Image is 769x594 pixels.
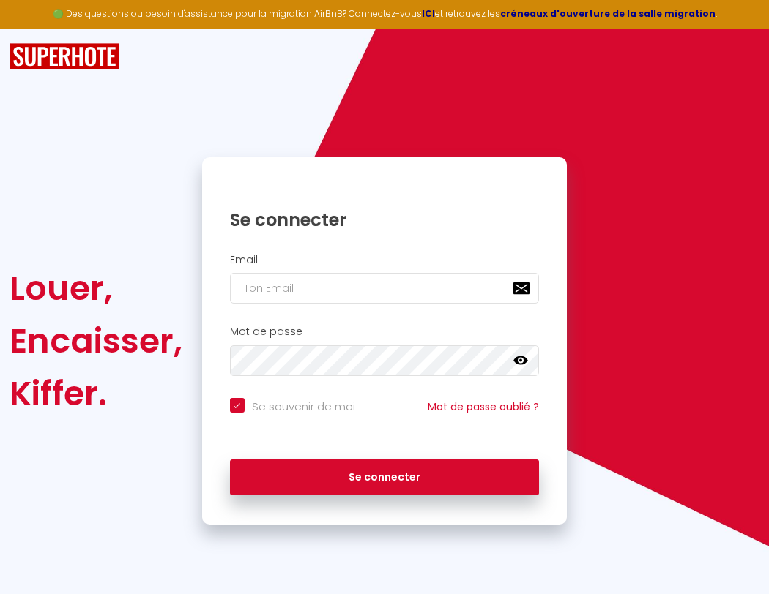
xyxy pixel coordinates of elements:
[230,459,540,496] button: Se connecter
[230,208,540,231] h1: Se connecter
[500,7,716,20] a: créneaux d'ouverture de la salle migration
[422,7,435,20] a: ICI
[428,399,539,414] a: Mot de passe oublié ?
[10,43,119,70] img: SuperHote logo
[10,262,182,315] div: Louer,
[10,315,182,367] div: Encaisser,
[10,367,182,420] div: Kiffer.
[230,254,540,266] h2: Email
[230,273,540,304] input: Ton Email
[230,326,540,338] h2: Mot de passe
